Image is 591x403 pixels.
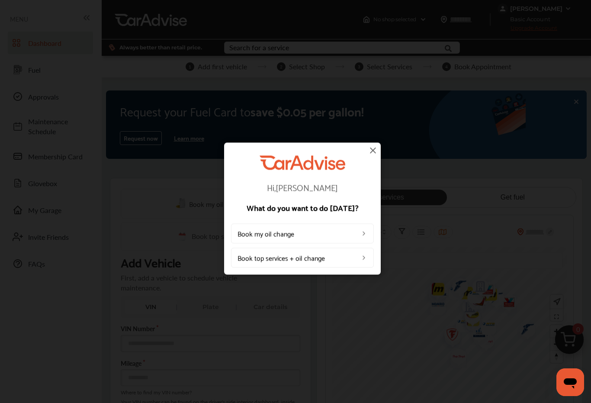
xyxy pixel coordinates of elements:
[360,254,367,261] img: left_arrow_icon.0f472efe.svg
[231,183,374,191] p: Hi, [PERSON_NAME]
[260,155,345,170] img: CarAdvise Logo
[368,145,378,155] img: close-icon.a004319c.svg
[556,368,584,396] iframe: Button to launch messaging window
[231,248,374,268] a: Book top services + oil change
[231,203,374,211] p: What do you want to do [DATE]?
[231,223,374,243] a: Book my oil change
[360,230,367,237] img: left_arrow_icon.0f472efe.svg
